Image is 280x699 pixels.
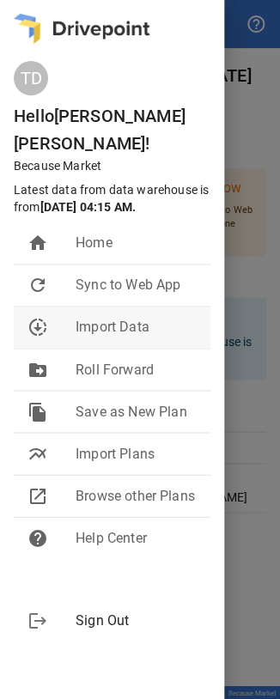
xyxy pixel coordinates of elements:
[27,233,48,253] span: home
[14,157,224,174] p: Because Market
[76,485,197,506] span: Browse other Plans
[76,233,197,253] span: Home
[40,200,136,214] b: [DATE] 04:15 AM .
[76,359,197,380] span: Roll Forward
[27,359,48,380] span: drive_file_move
[76,610,197,630] span: Sign Out
[27,275,48,295] span: refresh
[14,14,149,44] img: logo
[76,527,197,548] span: Help Center
[14,61,48,95] div: T D
[27,401,48,422] span: file_copy
[27,317,48,337] span: downloading
[76,275,197,295] span: Sync to Web App
[76,401,197,422] span: Save as New Plan
[76,443,197,464] span: Import Plans
[27,527,48,548] span: help
[14,102,224,157] h6: Hello [PERSON_NAME] [PERSON_NAME] !
[76,317,197,337] span: Import Data
[27,443,48,464] span: multiline_chart
[27,610,48,630] span: logout
[14,181,217,216] p: Latest data from data warehouse is from
[27,485,48,506] span: open_in_new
